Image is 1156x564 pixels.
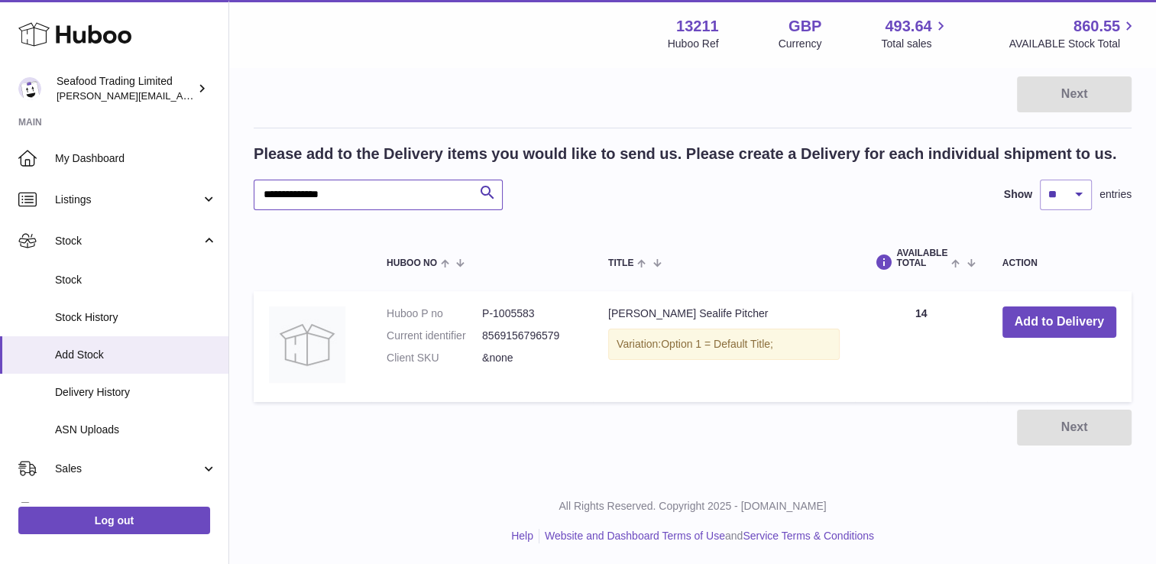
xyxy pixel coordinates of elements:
[1009,37,1138,51] span: AVAILABLE Stock Total
[55,234,201,248] span: Stock
[269,306,345,383] img: Kate Stein Sealife Pitcher
[55,423,217,437] span: ASN Uploads
[779,37,822,51] div: Currency
[676,16,719,37] strong: 13211
[55,462,201,476] span: Sales
[608,258,633,268] span: Title
[55,151,217,166] span: My Dashboard
[18,77,41,100] img: nathaniellynch@rickstein.com
[55,273,217,287] span: Stock
[511,530,533,542] a: Help
[1073,16,1120,37] span: 860.55
[788,16,821,37] strong: GBP
[1004,187,1032,202] label: Show
[545,530,725,542] a: Website and Dashboard Terms of Use
[55,385,217,400] span: Delivery History
[55,310,217,325] span: Stock History
[668,37,719,51] div: Huboo Ref
[539,529,874,543] li: and
[743,530,874,542] a: Service Terms & Conditions
[1099,187,1132,202] span: entries
[885,16,931,37] span: 493.64
[18,507,210,534] a: Log out
[881,16,949,51] a: 493.64 Total sales
[608,329,840,360] div: Variation:
[1009,16,1138,51] a: 860.55 AVAILABLE Stock Total
[482,306,578,321] dd: P-1005583
[1002,258,1116,268] div: Action
[254,144,1116,164] h2: Please add to the Delivery items you would like to send us. Please create a Delivery for each ind...
[661,338,773,350] span: Option 1 = Default Title;
[482,329,578,343] dd: 8569156796579
[881,37,949,51] span: Total sales
[482,351,578,365] dd: &none
[896,248,947,268] span: AVAILABLE Total
[387,329,482,343] dt: Current identifier
[855,291,986,402] td: 14
[57,89,306,102] span: [PERSON_NAME][EMAIL_ADDRESS][DOMAIN_NAME]
[593,291,855,402] td: [PERSON_NAME] Sealife Pitcher
[55,348,217,362] span: Add Stock
[387,351,482,365] dt: Client SKU
[1002,306,1116,338] button: Add to Delivery
[55,193,201,207] span: Listings
[241,499,1144,514] p: All Rights Reserved. Copyright 2025 - [DOMAIN_NAME]
[387,258,437,268] span: Huboo no
[57,74,194,103] div: Seafood Trading Limited
[387,306,482,321] dt: Huboo P no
